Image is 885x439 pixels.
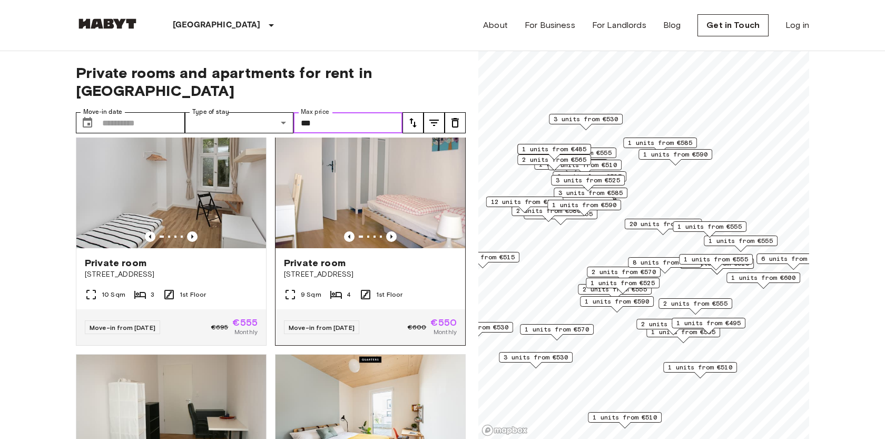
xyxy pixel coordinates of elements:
[668,363,732,372] span: 1 units from €510
[587,267,661,283] div: Map marker
[684,255,748,264] span: 1 units from €555
[187,231,198,242] button: Previous image
[643,150,707,159] span: 1 units from €590
[539,198,617,214] div: Map marker
[554,188,627,204] div: Map marker
[552,200,616,210] span: 1 units from €590
[301,108,329,116] label: Max price
[539,197,616,213] div: Map marker
[76,121,267,346] a: Marketing picture of unit DE-01-233-02MPrevious imagePrevious imagePrivate room[STREET_ADDRESS]10...
[284,269,457,280] span: [STREET_ADDRESS]
[445,112,466,133] button: tune
[525,19,575,32] a: For Business
[234,327,258,337] span: Monthly
[402,112,424,133] button: tune
[284,257,346,269] span: Private room
[553,160,617,170] span: 2 units from €510
[588,412,662,428] div: Map marker
[499,352,573,368] div: Map marker
[663,299,727,308] span: 2 units from €555
[761,254,825,264] span: 6 units from €570
[756,253,830,270] div: Map marker
[522,144,586,154] span: 1 units from €485
[726,272,800,289] div: Map marker
[580,296,654,313] div: Map marker
[525,325,589,334] span: 1 units from €570
[585,297,649,306] span: 1 units from €590
[592,19,646,32] a: For Landlords
[697,14,769,36] a: Get in Touch
[486,197,564,213] div: Map marker
[83,108,122,116] label: Move-in date
[491,197,559,207] span: 12 units from €570
[625,219,702,235] div: Map marker
[549,114,623,130] div: Map marker
[504,353,568,362] span: 3 units from €530
[641,319,705,329] span: 2 units from €590
[636,319,710,335] div: Map marker
[151,290,154,299] span: 3
[408,323,427,332] span: €600
[558,188,623,198] span: 3 units from €585
[85,257,146,269] span: Private room
[679,254,753,270] div: Map marker
[517,154,591,171] div: Map marker
[483,19,508,32] a: About
[347,290,351,299] span: 4
[704,236,778,252] div: Map marker
[77,112,98,133] button: Choose date
[180,290,206,299] span: 1st Floor
[547,148,612,158] span: 3 units from €555
[593,413,657,422] span: 1 units from €510
[289,324,355,331] span: Move-in from [DATE]
[709,236,773,246] span: 1 units from €555
[554,114,618,124] span: 3 units from €530
[450,252,515,262] span: 1 units from €515
[275,121,466,346] a: Marketing picture of unit DE-01-093-04MPrevious imagePrevious imagePrivate room[STREET_ADDRESS]9 ...
[85,269,258,280] span: [STREET_ADDRESS]
[676,318,741,328] span: 1 units from €495
[785,19,809,32] a: Log in
[344,231,355,242] button: Previous image
[444,323,508,332] span: 4 units from €530
[672,318,745,334] div: Map marker
[512,206,585,222] div: Map marker
[430,318,457,327] span: €550
[623,138,697,154] div: Map marker
[638,149,712,165] div: Map marker
[586,278,660,294] div: Map marker
[481,424,528,436] a: Mapbox logo
[446,252,519,268] div: Map marker
[211,323,229,332] span: €695
[663,362,737,378] div: Map marker
[76,64,466,100] span: Private rooms and apartments for rent in [GEOGRAPHIC_DATA]
[633,258,697,267] span: 8 units from €575
[583,285,647,294] span: 2 units from €555
[102,290,125,299] span: 10 Sqm
[628,257,702,274] div: Map marker
[434,327,457,337] span: Monthly
[173,19,261,32] p: [GEOGRAPHIC_DATA]
[547,200,621,216] div: Map marker
[556,175,620,185] span: 3 units from €525
[192,108,229,116] label: Type of stay
[145,231,155,242] button: Previous image
[376,290,402,299] span: 1st Floor
[628,138,692,148] span: 1 units from €585
[578,284,652,300] div: Map marker
[591,278,655,288] span: 1 units from €525
[76,18,139,29] img: Habyt
[551,175,625,191] div: Map marker
[553,171,626,188] div: Map marker
[540,199,617,216] div: Map marker
[424,112,445,133] button: tune
[517,144,591,160] div: Map marker
[76,122,266,248] img: Marketing picture of unit DE-01-233-02M
[673,221,746,238] div: Map marker
[540,197,614,213] div: Map marker
[592,267,656,277] span: 2 units from €570
[386,231,397,242] button: Previous image
[276,122,465,248] img: Marketing picture of unit DE-01-093-04M
[630,219,697,229] span: 20 units from €530
[545,198,609,207] span: 6 units from €585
